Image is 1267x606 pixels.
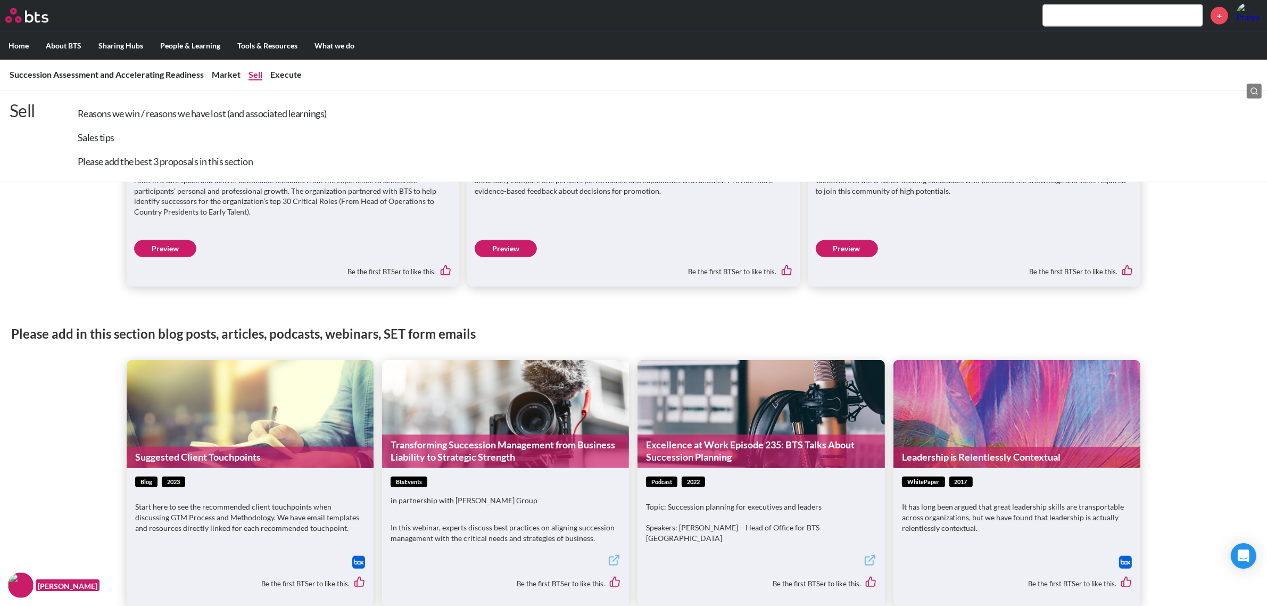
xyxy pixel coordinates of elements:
a: Preview [816,240,878,257]
a: External link [608,554,620,569]
a: Transforming Succession Management from Business Liability to Strategic Strength [382,435,629,468]
a: Preview [475,240,537,257]
label: Tools & Resources [229,32,306,60]
a: + [1211,7,1228,24]
a: Suggested Client Touchpoints [127,447,374,468]
div: Be the first BTSer to like this. [391,569,620,599]
p: in partnership with [PERSON_NAME] Group [391,495,620,506]
div: Be the first BTSer to like this. [475,257,792,280]
span: btsEvents [391,477,427,488]
a: Sell [249,69,262,79]
a: Leadership is Relentlessly Contextual [893,447,1140,468]
a: Reasons we win / reasons we have lost (and associated learnings) [78,108,327,119]
p: Speakers: [PERSON_NAME] – Head of Office for BTS [GEOGRAPHIC_DATA] [646,522,876,543]
div: Open Intercom Messenger [1231,543,1256,569]
p: It has long been argued that great leadership skills are transportable across organizations, but ... [902,502,1132,533]
label: About BTS [37,32,90,60]
a: External link [864,554,876,569]
div: Be the first BTSer to like this. [816,257,1133,280]
p: Sell [10,100,35,162]
img: Box logo [352,556,365,569]
img: Box logo [1119,556,1132,569]
img: F [8,572,34,598]
label: Sharing Hubs [90,32,152,60]
div: Be the first BTSer to like this. [646,569,876,599]
a: Market [212,69,241,79]
a: Go home [5,8,68,23]
span: 2023 [162,477,185,488]
span: podcast [646,477,677,488]
a: Please add the best 3 proposals in this section [78,155,253,167]
a: Preview [134,240,196,257]
div: Be the first BTSer to like this. [134,257,451,280]
label: What we do [306,32,363,60]
div: Be the first BTSer to like this. [135,569,365,599]
p: Topic: Succession planning for executives and leaders [646,502,876,512]
div: Be the first BTSer to like this. [902,569,1132,599]
p: In this webinar, experts discuss best practices on aligning succession management with the critic... [391,522,620,543]
figcaption: [PERSON_NAME] [36,579,100,592]
img: BTS Logo [5,8,48,23]
a: Download file from Box [352,556,365,569]
a: Excellence at Work Episode 235: BTS Talks About Succession Planning [637,435,884,468]
p: Start here to see the recommended client touchpoints when discussing GTM Process and Methodology.... [135,502,365,533]
a: Succession Assessment and Accelerating Readiness [10,69,204,79]
label: People & Learning [152,32,229,60]
img: Praiya Thawornwattanaphol [1236,3,1262,28]
span: 2022 [682,477,705,488]
a: Execute [270,69,302,79]
a: Sales tips [78,132,114,143]
a: Download file from Box [1119,556,1132,569]
span: blog [135,477,158,488]
span: 2017 [949,477,973,488]
span: whitePaper [902,477,945,488]
a: Profile [1236,3,1262,28]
